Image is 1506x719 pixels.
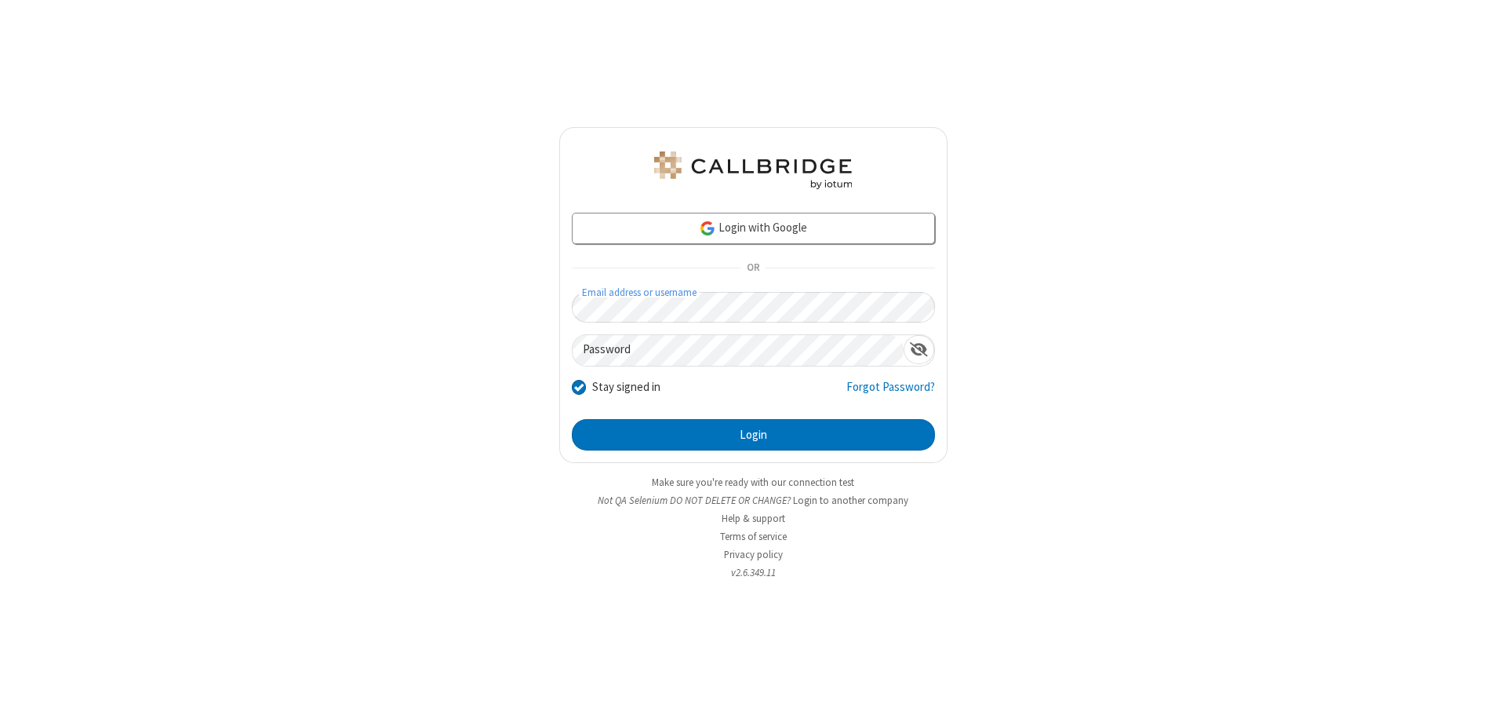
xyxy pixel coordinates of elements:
a: Terms of service [720,530,787,543]
li: v2.6.349.11 [559,565,948,580]
li: Not QA Selenium DO NOT DELETE OR CHANGE? [559,493,948,508]
a: Make sure you're ready with our connection test [652,476,854,489]
label: Stay signed in [592,378,660,396]
input: Password [573,335,904,366]
button: Login [572,419,935,451]
img: QA Selenium DO NOT DELETE OR CHANGE [651,151,855,189]
button: Login to another company [793,493,908,508]
img: google-icon.png [699,220,716,237]
span: OR [740,257,766,279]
a: Privacy policy [724,548,783,561]
a: Help & support [722,512,785,525]
input: Email address or username [572,292,935,323]
div: Show password [904,335,934,364]
a: Forgot Password? [846,378,935,408]
a: Login with Google [572,213,935,244]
